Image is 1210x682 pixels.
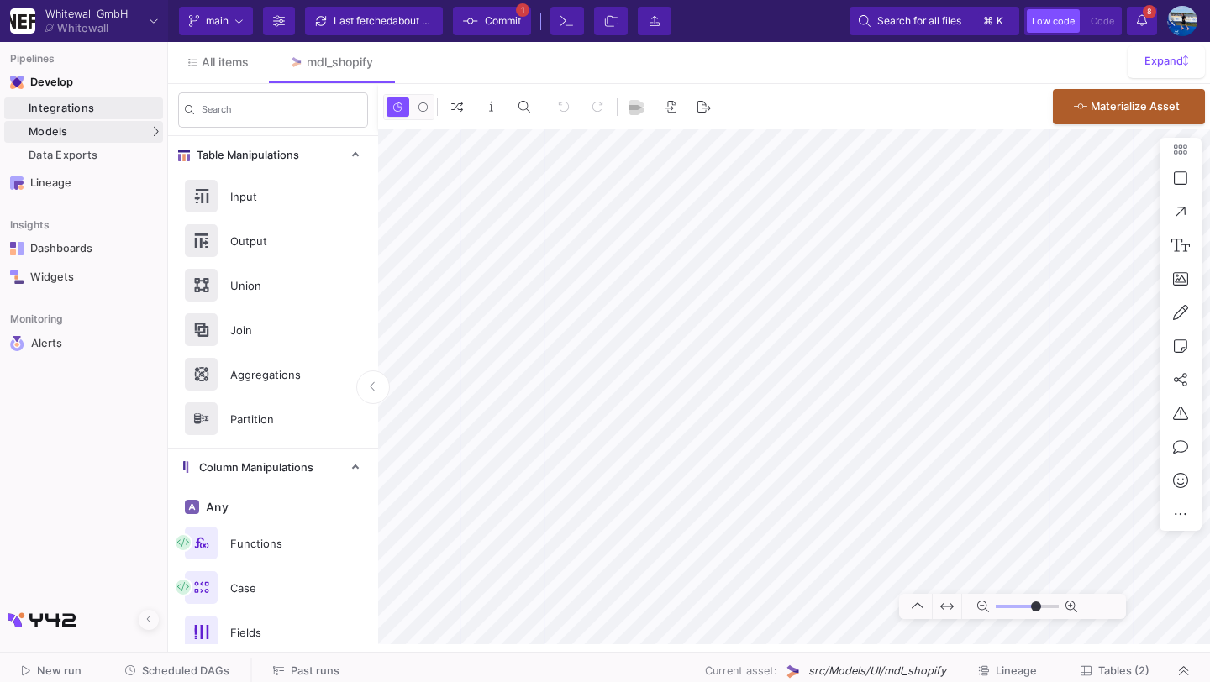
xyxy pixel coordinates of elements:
[30,270,139,284] div: Widgets
[30,76,55,89] div: Develop
[10,176,24,190] img: Navigation icon
[45,8,128,19] div: Whitewall GmbH
[4,69,163,96] mat-expansion-panel-header: Navigation iconDevelop
[203,501,229,514] span: Any
[1032,15,1075,27] span: Low code
[10,336,24,351] img: Navigation icon
[1053,89,1205,124] button: Materialize Asset
[1167,6,1197,36] img: AEdFTp4_RXFoBzJxSaYPMZp7Iyigz82078j9C0hFtL5t=s96-c
[4,264,163,291] a: Navigation iconWidgets
[453,7,531,35] button: Commit
[307,55,373,69] div: mdl_shopify
[168,521,378,565] button: Functions
[289,55,303,70] img: Tab icon
[392,14,471,27] span: about 1 hour ago
[168,174,378,448] div: Table Manipulations
[192,461,313,475] span: Column Manipulations
[179,7,253,35] button: main
[305,7,443,35] button: Last fetchedabout 1 hour ago
[168,565,378,610] button: Case
[850,7,1019,35] button: Search for all files⌘k
[168,174,378,218] button: Input
[4,329,163,358] a: Navigation iconAlerts
[997,11,1003,31] span: k
[705,663,777,679] span: Current asset:
[220,317,336,343] div: Join
[29,149,159,162] div: Data Exports
[784,663,802,680] img: UI Model
[168,396,378,441] button: Partition
[1027,9,1080,33] button: Low code
[983,11,993,31] span: ⌘
[877,8,961,34] span: Search for all files
[10,76,24,89] img: Navigation icon
[29,102,159,115] div: Integrations
[30,242,139,255] div: Dashboards
[10,242,24,255] img: Navigation icon
[978,11,1010,31] button: ⌘k
[220,620,336,645] div: Fields
[190,149,299,162] span: Table Manipulations
[1127,7,1157,35] button: 8
[206,8,229,34] span: main
[4,144,163,166] a: Data Exports
[485,8,521,34] span: Commit
[1143,5,1156,18] span: 8
[168,449,378,486] mat-expansion-panel-header: Column Manipulations
[168,263,378,307] button: Union
[168,218,378,263] button: Output
[220,362,336,387] div: Aggregations
[168,610,378,654] button: Fields
[31,336,140,351] div: Alerts
[37,664,82,677] span: New run
[220,184,336,209] div: Input
[220,531,336,556] div: Functions
[4,170,163,197] a: Navigation iconLineage
[202,107,361,118] input: Search
[220,273,336,298] div: Union
[168,136,378,174] mat-expansion-panel-header: Table Manipulations
[334,8,434,34] div: Last fetched
[168,352,378,396] button: Aggregations
[220,575,336,601] div: Case
[142,664,229,677] span: Scheduled DAGs
[1091,100,1180,113] span: Materialize Asset
[30,176,139,190] div: Lineage
[1098,664,1149,677] span: Tables (2)
[1086,9,1119,33] button: Code
[291,664,339,677] span: Past runs
[808,663,946,679] span: src/Models/UI/mdl_shopify
[996,664,1037,677] span: Lineage
[10,270,24,284] img: Navigation icon
[1091,15,1114,27] span: Code
[4,235,163,262] a: Navigation iconDashboards
[10,8,35,34] img: YZ4Yr8zUCx6JYM5gIgaTIQYeTXdcwQjnYC8iZtTV.png
[57,23,108,34] div: Whitewall
[202,55,249,69] span: All items
[220,228,336,254] div: Output
[4,97,163,119] a: Integrations
[168,307,378,352] button: Join
[29,125,68,139] span: Models
[220,407,336,432] div: Partition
